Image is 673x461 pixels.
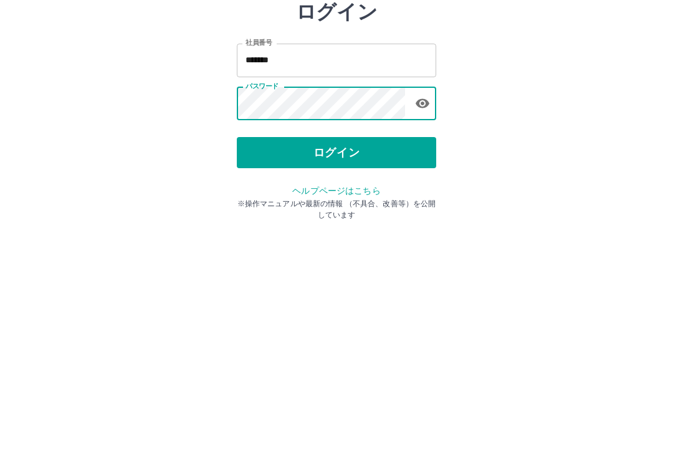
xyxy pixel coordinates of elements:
h2: ログイン [296,78,378,102]
button: ログイン [237,216,436,247]
a: ヘルプページはこちら [292,264,380,274]
label: パスワード [246,160,279,169]
p: ※操作マニュアルや最新の情報 （不具合、改善等）を公開しています [237,277,436,299]
label: 社員番号 [246,116,272,126]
